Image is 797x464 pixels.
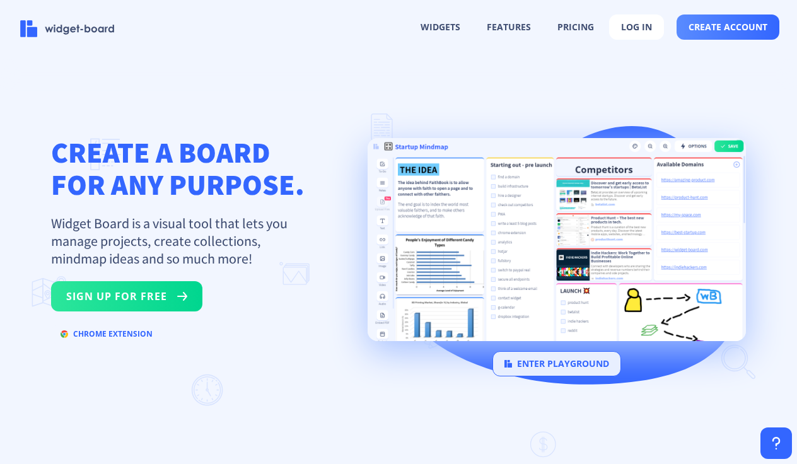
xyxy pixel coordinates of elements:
button: sign up for free [51,281,202,311]
h1: CREATE A BOARD FOR ANY PURPOSE. [51,136,305,200]
button: features [475,15,542,39]
button: create account [677,14,779,40]
a: chrome extension [51,332,162,344]
button: chrome extension [51,324,162,344]
span: create account [689,22,767,32]
p: Widget Board is a visual tool that lets you manage projects, create collections, mindmap ideas an... [51,214,303,267]
button: pricing [546,15,605,39]
button: widgets [409,15,472,39]
button: enter playground [492,351,621,376]
img: logo.svg [504,360,512,368]
img: chrome.svg [61,330,68,338]
button: log in [609,14,664,40]
img: logo-name.svg [20,20,115,37]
